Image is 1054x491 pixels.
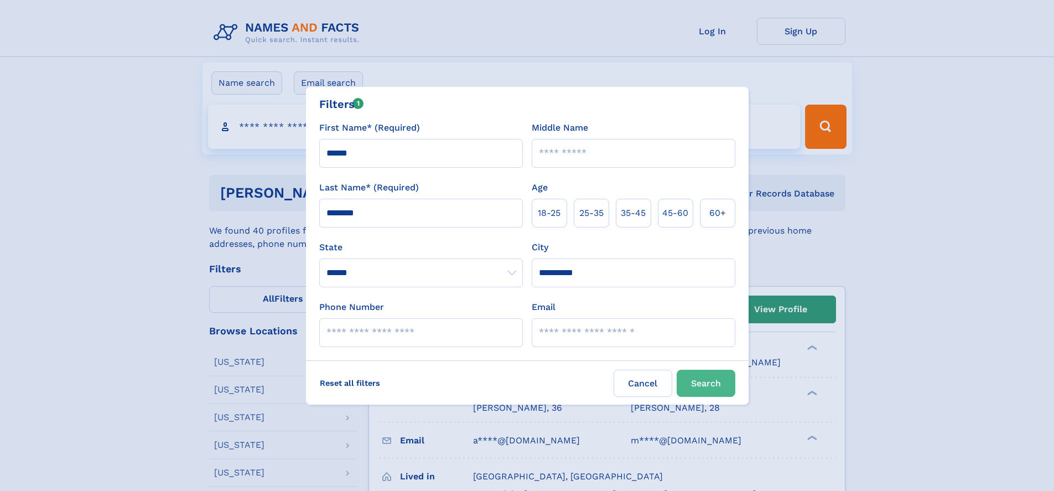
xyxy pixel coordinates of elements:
[532,121,588,135] label: Middle Name
[662,206,688,220] span: 45‑60
[319,121,420,135] label: First Name* (Required)
[319,181,419,194] label: Last Name* (Required)
[538,206,560,220] span: 18‑25
[709,206,726,220] span: 60+
[319,96,364,112] div: Filters
[677,370,735,397] button: Search
[532,241,548,254] label: City
[579,206,604,220] span: 25‑35
[319,241,523,254] label: State
[614,370,672,397] label: Cancel
[532,181,548,194] label: Age
[319,301,384,314] label: Phone Number
[621,206,646,220] span: 35‑45
[532,301,555,314] label: Email
[313,370,387,396] label: Reset all filters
